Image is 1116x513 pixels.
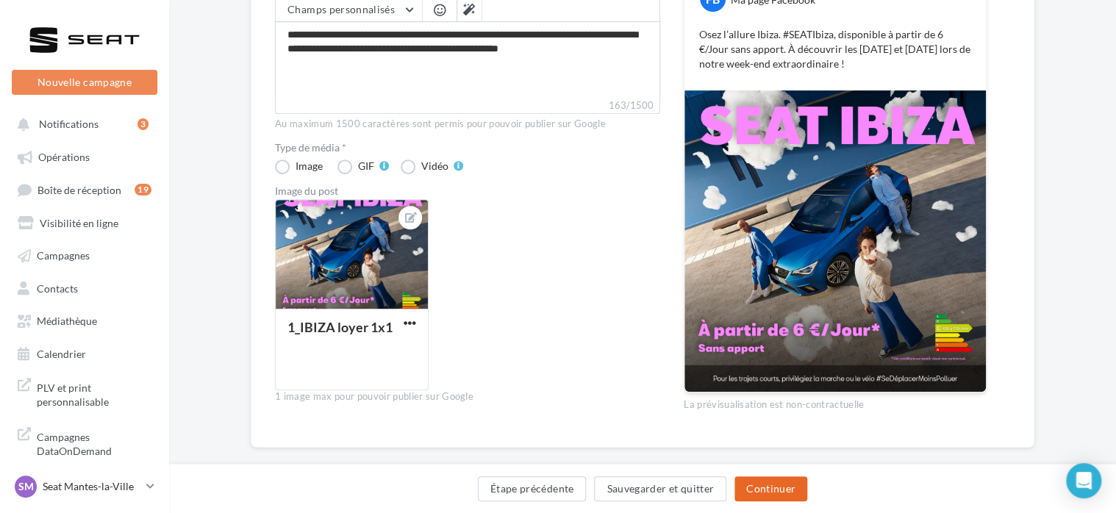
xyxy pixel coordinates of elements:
button: Étape précédente [478,476,587,501]
div: 3 [137,118,149,130]
div: Vidéo [421,161,448,171]
label: 163/1500 [275,98,660,114]
span: Visibilité en ligne [40,216,118,229]
p: Seat Mantes-la-Ville [43,479,140,494]
span: Campagnes [37,249,90,262]
button: Continuer [734,476,807,501]
div: 19 [135,184,151,195]
a: Campagnes DataOnDemand [9,421,160,464]
div: Au maximum 1500 caractères sont permis pour pouvoir publier sur Google [275,118,660,131]
p: Osez l’allure Ibiza. #SEATIbiza, disponible à partir de 6 €/Jour sans apport. À découvrir les [DA... [699,27,971,71]
span: Opérations [38,151,90,163]
a: Boîte de réception19 [9,176,160,203]
span: Contacts [37,281,78,294]
span: PLV et print personnalisable [37,378,151,409]
div: 1_IBIZA loyer 1x1 [287,319,393,335]
span: SM [18,479,34,494]
a: PLV et print personnalisable [9,372,160,415]
button: Nouvelle campagne [12,70,157,95]
div: La prévisualisation est non-contractuelle [684,392,987,412]
span: Calendrier [37,347,86,359]
a: SM Seat Mantes-la-Ville [12,473,157,501]
span: Médiathèque [37,315,97,327]
div: Image du post [275,186,660,196]
span: Champs personnalisés [287,3,395,15]
button: Sauvegarder et quitter [594,476,726,501]
a: Médiathèque [9,306,160,333]
a: Opérations [9,143,160,169]
span: Notifications [39,118,99,130]
div: Open Intercom Messenger [1066,463,1101,498]
a: Contacts [9,274,160,301]
span: Boîte de réception [37,183,121,195]
div: Image [296,161,323,171]
a: Campagnes [9,241,160,268]
div: GIF [358,161,374,171]
label: Type de média * [275,143,660,153]
a: Calendrier [9,340,160,366]
a: Visibilité en ligne [9,209,160,235]
span: Campagnes DataOnDemand [37,427,151,459]
button: Notifications 3 [9,110,154,137]
div: 1 image max pour pouvoir publier sur Google [275,390,660,403]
